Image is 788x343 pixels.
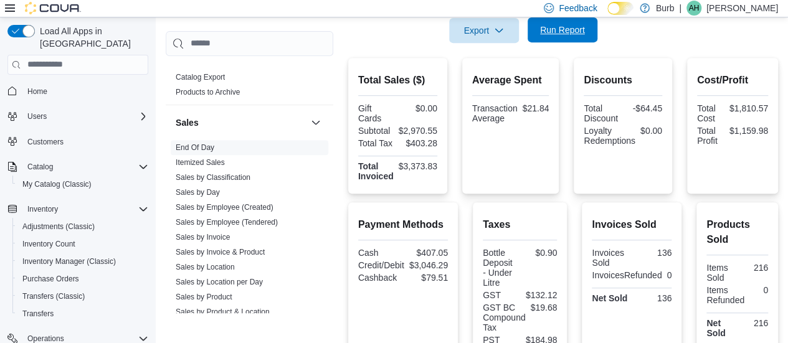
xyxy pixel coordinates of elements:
span: Load All Apps in [GEOGRAPHIC_DATA] [35,25,148,50]
div: $0.00 [400,103,437,113]
button: Catalog [2,158,153,176]
span: Home [27,87,47,96]
a: Itemized Sales [176,158,225,167]
div: Axel Holin [686,1,701,16]
div: InvoicesRefunded [592,270,662,280]
span: Users [27,111,47,121]
a: My Catalog (Classic) [17,177,97,192]
a: Transfers (Classic) [17,289,90,304]
button: Inventory Manager (Classic) [12,253,153,270]
span: Inventory [27,204,58,214]
span: Customers [22,134,148,149]
div: $0.90 [523,248,558,258]
a: Sales by Classification [176,173,250,182]
span: Inventory Manager (Classic) [22,256,116,266]
a: Inventory Manager (Classic) [17,254,121,269]
button: Customers [2,133,153,151]
div: $1,159.98 [729,126,768,136]
button: Inventory [2,200,153,218]
a: Sales by Location [176,263,235,271]
span: Products to Archive [176,87,240,97]
span: Sales by Invoice & Product [176,247,265,257]
span: Transfers (Classic) [22,291,85,301]
div: Gift Cards [358,103,396,123]
div: Transaction Average [472,103,518,123]
a: Transfers [17,306,59,321]
a: Customers [22,134,69,149]
button: Transfers [12,305,153,322]
span: Sales by Location per Day [176,277,263,287]
div: Items Refunded [706,285,744,305]
div: Bottle Deposit - Under Litre [483,248,518,288]
span: Sales by Invoice [176,232,230,242]
span: My Catalog (Classic) [22,179,92,189]
span: Sales by Employee (Tendered) [176,217,278,227]
p: | [679,1,681,16]
span: Customers [27,137,64,147]
span: Transfers (Classic) [17,289,148,304]
span: Purchase Orders [22,274,79,284]
div: Cash [358,248,401,258]
h2: Cost/Profit [697,73,768,88]
button: Export [449,18,519,43]
a: Inventory Count [17,237,80,251]
span: Users [22,109,148,124]
span: Sales by Product [176,292,232,302]
p: [PERSON_NAME] [706,1,778,16]
span: Adjustments (Classic) [22,222,95,232]
div: $3,046.29 [409,260,448,270]
span: Dark Mode [607,15,608,16]
span: Sales by Day [176,187,220,197]
div: 136 [634,293,672,303]
div: $0.00 [640,126,662,136]
button: Products [308,45,323,60]
h2: Payment Methods [358,217,448,232]
div: $403.28 [400,138,437,148]
img: Cova [25,2,81,14]
input: Dark Mode [607,2,634,15]
div: Total Tax [358,138,396,148]
a: Sales by Location per Day [176,278,263,286]
a: Home [22,84,52,99]
div: $407.05 [406,248,448,258]
button: Adjustments (Classic) [12,218,153,235]
span: Adjustments (Classic) [17,219,148,234]
h3: Sales [176,116,199,129]
span: Inventory Manager (Classic) [17,254,148,269]
a: Purchase Orders [17,271,84,286]
span: Inventory [22,202,148,217]
a: Sales by Invoice & Product [176,248,265,256]
button: My Catalog (Classic) [12,176,153,193]
button: Run Report [528,17,597,42]
span: Home [22,83,148,99]
div: Total Profit [697,126,724,146]
div: $19.68 [530,303,557,312]
div: Subtotal [358,126,394,136]
h2: Average Spent [472,73,549,88]
div: 0 [749,285,768,295]
div: $21.84 [523,103,549,113]
a: Products to Archive [176,88,240,96]
div: 216 [740,263,768,273]
h2: Total Sales ($) [358,73,437,88]
div: Cashback [358,273,401,283]
span: Catalog [27,162,53,172]
strong: Total Invoiced [358,161,394,181]
a: Sales by Day [176,188,220,197]
a: Catalog Export [176,73,225,82]
span: AH [689,1,700,16]
div: Total Cost [697,103,724,123]
button: Inventory [22,202,63,217]
div: Products [166,70,333,105]
a: Sales by Invoice [176,233,230,242]
button: Sales [176,116,306,129]
span: Transfers [17,306,148,321]
strong: Net Sold [592,293,627,303]
span: Export [457,18,511,43]
span: Itemized Sales [176,157,225,167]
button: Users [2,108,153,125]
button: Home [2,82,153,100]
span: My Catalog (Classic) [17,177,148,192]
span: End Of Day [176,143,214,153]
div: GST BC Compound Tax [483,303,525,332]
